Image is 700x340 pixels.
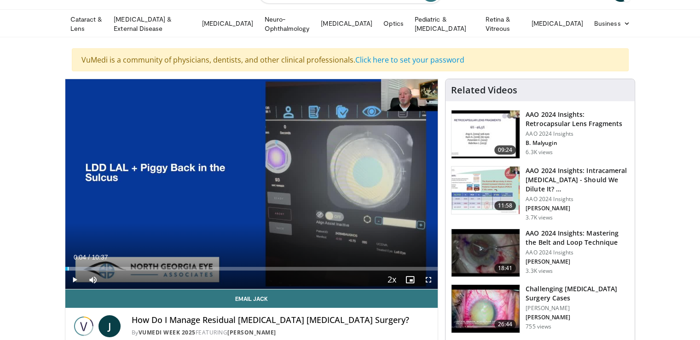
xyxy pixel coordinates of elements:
[73,315,95,337] img: Vumedi Week 2025
[419,271,438,289] button: Fullscreen
[132,328,431,337] div: By FEATURING
[451,110,520,158] img: 01f52a5c-6a53-4eb2-8a1d-dad0d168ea80.150x105_q85_crop-smart_upscale.jpg
[65,267,438,271] div: Progress Bar
[65,79,438,289] video-js: Video Player
[526,314,629,321] p: [PERSON_NAME]
[108,15,196,33] a: [MEDICAL_DATA] & External Disease
[494,264,516,273] span: 18:41
[98,315,121,337] a: J
[451,166,629,221] a: 11:58 AAO 2024 Insights: Intracameral [MEDICAL_DATA] - Should We Dilute It? … AAO 2024 Insights [...
[382,271,401,289] button: Playback Rate
[494,320,516,329] span: 26:44
[526,196,629,203] p: AAO 2024 Insights
[65,15,109,33] a: Cataract & Lens
[526,249,629,256] p: AAO 2024 Insights
[526,229,629,247] h3: AAO 2024 Insights: Mastering the Belt and Loop Technique
[451,229,629,277] a: 18:41 AAO 2024 Insights: Mastering the Belt and Loop Technique AAO 2024 Insights [PERSON_NAME] 3....
[259,15,315,33] a: Neuro-Ophthalmology
[526,166,629,194] h3: AAO 2024 Insights: Intracameral [MEDICAL_DATA] - Should We Dilute It? …
[526,305,629,312] p: [PERSON_NAME]
[526,214,553,221] p: 3.7K views
[526,205,629,212] p: [PERSON_NAME]
[88,254,90,261] span: /
[526,323,551,330] p: 755 views
[409,15,480,33] a: Pediatric & [MEDICAL_DATA]
[65,271,84,289] button: Play
[526,110,629,128] h3: AAO 2024 Insights: Retrocapsular Lens Fragments
[139,328,196,336] a: Vumedi Week 2025
[494,145,516,155] span: 09:24
[526,258,629,265] p: [PERSON_NAME]
[74,254,86,261] span: 0:04
[451,229,520,277] img: 22a3a3a3-03de-4b31-bd81-a17540334f4a.150x105_q85_crop-smart_upscale.jpg
[65,289,438,308] a: Email Jack
[196,14,259,33] a: [MEDICAL_DATA]
[355,55,464,65] a: Click here to set your password
[451,167,520,214] img: de733f49-b136-4bdc-9e00-4021288efeb7.150x105_q85_crop-smart_upscale.jpg
[132,315,431,325] h4: How Do I Manage Residual [MEDICAL_DATA] [MEDICAL_DATA] Surgery?
[451,110,629,159] a: 09:24 AAO 2024 Insights: Retrocapsular Lens Fragments AAO 2024 Insights B. Malyugin 6.3K views
[526,139,629,147] p: B. Malyugin
[526,149,553,156] p: 6.3K views
[589,14,636,33] a: Business
[72,48,629,71] div: VuMedi is a community of physicians, dentists, and other clinical professionals.
[526,14,589,33] a: [MEDICAL_DATA]
[526,284,629,303] h3: Challenging [MEDICAL_DATA] Surgery Cases
[401,271,419,289] button: Enable picture-in-picture mode
[526,130,629,138] p: AAO 2024 Insights
[451,285,520,333] img: 05a6f048-9eed-46a7-93e1-844e43fc910c.150x105_q85_crop-smart_upscale.jpg
[494,201,516,210] span: 11:58
[451,85,517,96] h4: Related Videos
[526,267,553,275] p: 3.3K views
[227,328,276,336] a: [PERSON_NAME]
[480,15,526,33] a: Retina & Vitreous
[451,284,629,333] a: 26:44 Challenging [MEDICAL_DATA] Surgery Cases [PERSON_NAME] [PERSON_NAME] 755 views
[92,254,108,261] span: 10:37
[84,271,102,289] button: Mute
[315,14,378,33] a: [MEDICAL_DATA]
[378,14,409,33] a: Optics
